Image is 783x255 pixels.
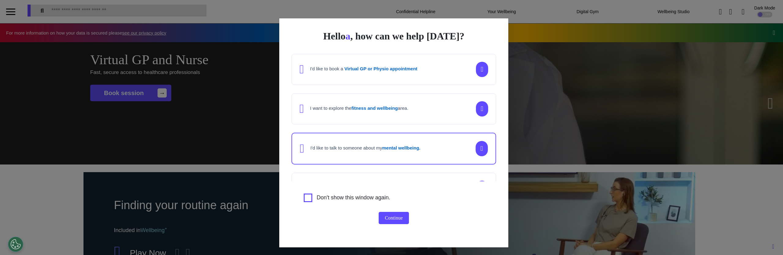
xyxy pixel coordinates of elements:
[379,212,409,224] button: Continue
[351,105,398,111] strong: fitness and wellbeing
[304,194,312,202] input: Agree to privacy policy
[310,145,421,151] h4: I'd like to talk to someone about my
[310,66,417,72] h4: I'd like to book a
[291,31,496,42] div: Hello , how can we help [DATE]?
[8,237,23,252] button: Open Preferences
[310,105,408,111] h4: I want to explore the area.
[382,145,420,150] strong: mental wellbeing.
[346,31,351,42] span: a
[317,194,390,202] label: Don't show this window again.
[344,66,417,71] strong: Virtual GP or Physio appointment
